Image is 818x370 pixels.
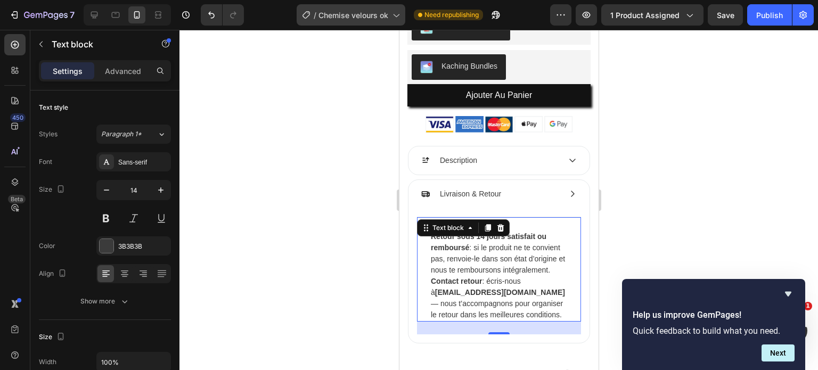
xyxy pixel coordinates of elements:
span: / [314,10,316,21]
div: Publish [756,10,783,21]
p: Quick feedback to build what you need. [633,326,795,336]
button: Save [708,4,743,26]
p: Text block [52,38,142,51]
span: Paragraph 1* [101,129,142,139]
h2: Help us improve GemPages! [633,309,795,322]
button: Hide survey [782,287,795,300]
div: Styles [39,129,58,139]
div: Font [39,157,52,167]
div: Size [39,330,67,344]
span: 1 [804,302,812,310]
div: Width [39,357,56,367]
div: 450 [10,113,26,122]
button: 1 product assigned [601,4,704,26]
div: Color [39,241,55,251]
div: Undo/Redo [201,4,244,26]
button: 7 [4,4,79,26]
div: Size [39,183,67,197]
p: 7 [70,9,75,21]
span: Chemise velours ok [318,10,388,21]
button: Show more [39,292,171,311]
span: Need republishing [424,10,479,20]
p: Settings [53,65,83,77]
span: Save [717,11,734,20]
div: Text style [39,103,68,112]
span: 1 product assigned [610,10,680,21]
button: Next question [762,344,795,361]
iframe: Design area [399,30,599,370]
button: Publish [747,4,792,26]
div: Align [39,267,69,281]
button: Paragraph 1* [96,125,171,144]
div: Show more [80,296,130,307]
p: Advanced [105,65,141,77]
div: Help us improve GemPages! [633,287,795,361]
div: Sans-serif [118,158,168,167]
div: Beta [8,195,26,203]
div: 3B3B3B [118,242,168,251]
